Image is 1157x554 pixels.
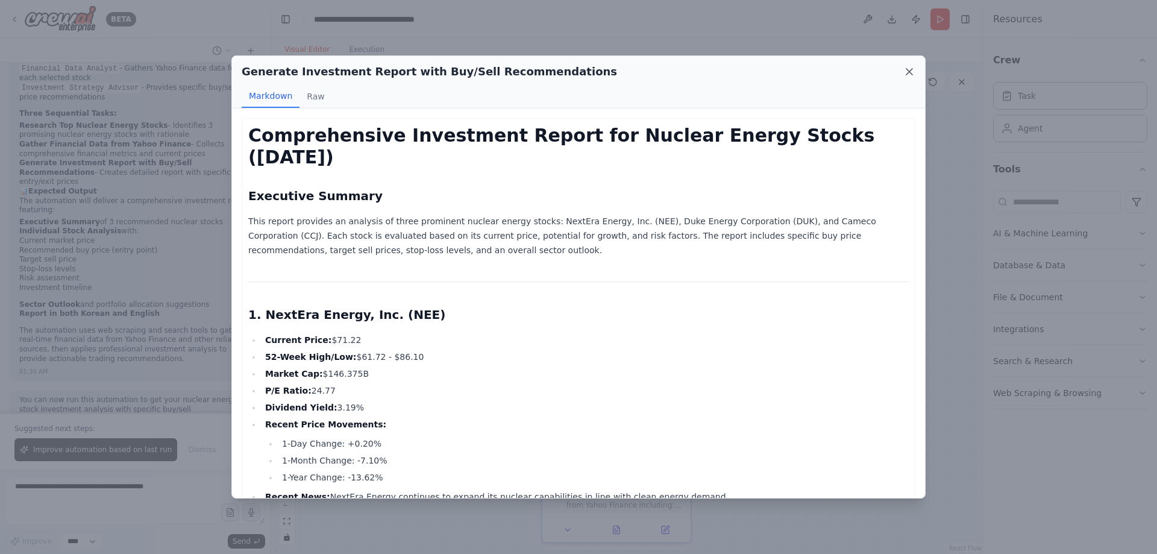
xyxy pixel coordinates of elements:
strong: Market Cap: [265,369,323,379]
strong: Current Price: [265,335,331,345]
li: 3.19% [262,400,909,415]
li: NextEra Energy continues to expand its nuclear capabilities in line with clean energy demand. [262,489,909,504]
li: 1-Month Change: -7.10% [278,453,909,468]
strong: Dividend Yield: [265,403,337,412]
h2: 1. NextEra Energy, Inc. (NEE) [248,306,909,323]
strong: Recent News: [265,492,330,502]
li: 1-Year Change: -13.62% [278,470,909,485]
strong: 52-Week High/Low: [265,352,356,362]
li: 1-Day Change: +0.20% [278,436,909,451]
h2: Executive Summary [248,187,909,204]
li: $146.375B [262,367,909,381]
p: This report provides an analysis of three prominent nuclear energy stocks: NextEra Energy, Inc. (... [248,214,909,257]
h1: Comprehensive Investment Report for Nuclear Energy Stocks ([DATE]) [248,125,909,168]
li: 24.77 [262,383,909,398]
strong: P/E Ratio: [265,386,312,395]
li: $61.72 - $86.10 [262,350,909,364]
li: $71.22 [262,333,909,347]
button: Markdown [242,85,299,108]
button: Raw [299,85,331,108]
h2: Generate Investment Report with Buy/Sell Recommendations [242,63,617,80]
strong: Recent Price Movements: [265,420,386,429]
